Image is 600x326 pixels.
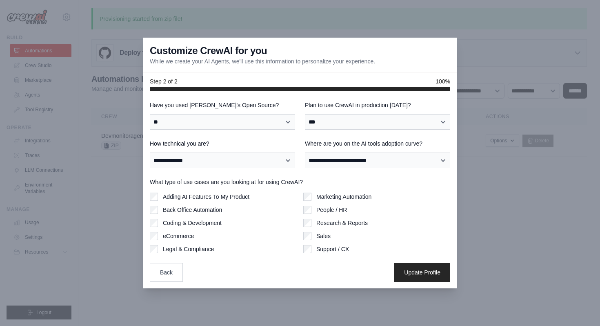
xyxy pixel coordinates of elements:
[316,232,331,240] label: Sales
[316,245,349,253] label: Support / CX
[316,193,371,201] label: Marketing Automation
[150,178,450,186] label: What type of use cases are you looking at for using CrewAI?
[150,77,178,85] span: Step 2 of 2
[163,232,194,240] label: eCommerce
[150,139,295,148] label: How technical you are?
[150,57,375,65] p: While we create your AI Agents, we'll use this information to personalize your experience.
[150,263,183,282] button: Back
[436,77,450,85] span: 100%
[163,193,249,201] label: Adding AI Features To My Product
[316,206,347,214] label: People / HR
[394,263,450,282] button: Update Profile
[163,219,222,227] label: Coding & Development
[163,206,222,214] label: Back Office Automation
[150,44,267,57] h3: Customize CrewAI for you
[305,101,450,109] label: Plan to use CrewAI in production [DATE]?
[316,219,368,227] label: Research & Reports
[305,139,450,148] label: Where are you on the AI tools adoption curve?
[150,101,295,109] label: Have you used [PERSON_NAME]'s Open Source?
[163,245,214,253] label: Legal & Compliance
